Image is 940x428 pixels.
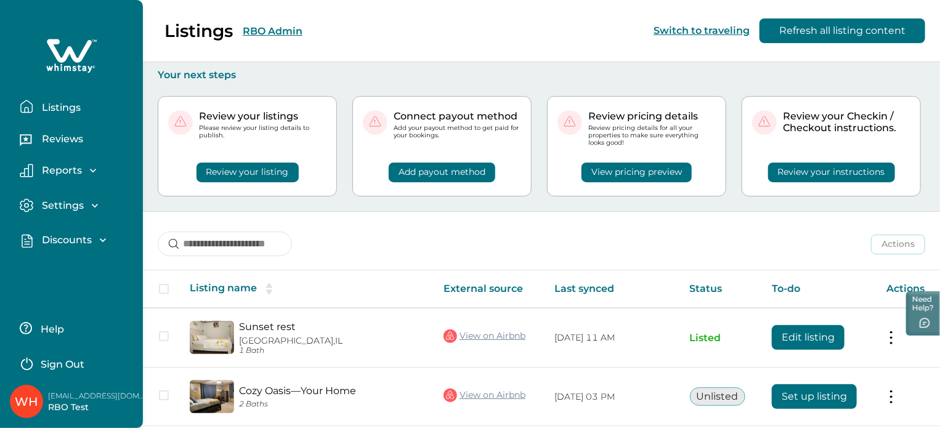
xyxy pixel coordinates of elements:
p: Settings [38,200,84,212]
th: To-do [762,270,877,308]
p: Listings [38,102,81,114]
a: View on Airbnb [444,328,525,344]
p: Review pricing details for all your properties to make sure everything looks good! [588,124,716,147]
p: [GEOGRAPHIC_DATA], IL [239,336,424,346]
button: Sign Out [20,350,129,375]
p: [EMAIL_ADDRESS][DOMAIN_NAME] [48,390,147,402]
th: Status [680,270,763,308]
p: Help [37,323,64,336]
p: [DATE] 11 AM [555,332,670,344]
p: [DATE] 03 PM [555,391,670,403]
p: Review your listings [199,110,326,123]
a: Cozy Oasis—Your Home [239,385,424,397]
button: Discounts [20,233,133,248]
button: Refresh all listing content [760,18,925,43]
th: Last synced [545,270,680,308]
p: Connect payout method [394,110,521,123]
p: Discounts [38,234,92,246]
th: External source [434,270,545,308]
button: Review your instructions [768,163,895,182]
button: View pricing preview [581,163,692,182]
p: RBO Test [48,402,147,414]
p: Listings [164,20,233,41]
button: RBO Admin [243,25,302,37]
p: Review pricing details [588,110,716,123]
p: Please review your listing details to publish. [199,124,326,139]
button: Unlisted [690,387,745,406]
button: Edit listing [772,325,845,350]
button: Switch to traveling [654,25,750,36]
button: Listings [20,94,133,119]
p: Your next steps [158,69,925,81]
div: Whimstay Host [15,387,38,416]
button: Reviews [20,129,133,153]
button: Set up listing [772,384,857,409]
button: Help [20,316,129,341]
p: Reviews [38,133,83,145]
button: Settings [20,198,133,212]
button: Add payout method [389,163,495,182]
p: Review your Checkin / Checkout instructions. [783,110,910,134]
a: View on Airbnb [444,387,525,403]
a: Sunset rest [239,321,424,333]
button: Actions [871,235,925,254]
p: Listed [690,332,753,344]
th: Actions [877,270,940,308]
img: propertyImage_Cozy Oasis—Your Home [190,380,234,413]
p: Sign Out [41,358,84,371]
p: 2 Baths [239,400,424,409]
th: Listing name [180,270,434,308]
button: sorting [257,283,282,295]
img: propertyImage_Sunset rest [190,321,234,354]
button: Review your listing [197,163,299,182]
p: Add your payout method to get paid for your bookings. [394,124,521,139]
p: Reports [38,164,82,177]
p: 1 Bath [239,346,424,355]
button: Reports [20,164,133,177]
